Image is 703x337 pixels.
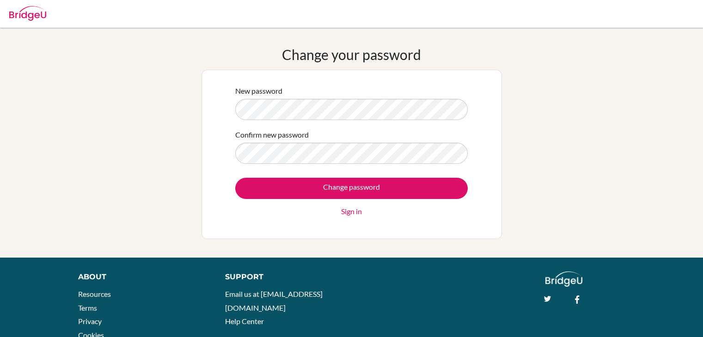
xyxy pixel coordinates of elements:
[235,85,282,96] label: New password
[225,317,264,325] a: Help Center
[78,317,102,325] a: Privacy
[545,271,583,287] img: logo_white@2x-f4f0deed5e89b7ecb1c2cc34c3e3d731f90f0f143d5ea2071677605dd97b5244.png
[282,46,421,63] h1: Change your password
[9,6,46,21] img: Bridge-U
[78,303,97,312] a: Terms
[235,178,468,199] input: Change password
[78,271,204,283] div: About
[78,289,111,298] a: Resources
[341,206,362,217] a: Sign in
[225,289,323,312] a: Email us at [EMAIL_ADDRESS][DOMAIN_NAME]
[235,129,309,140] label: Confirm new password
[225,271,342,283] div: Support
